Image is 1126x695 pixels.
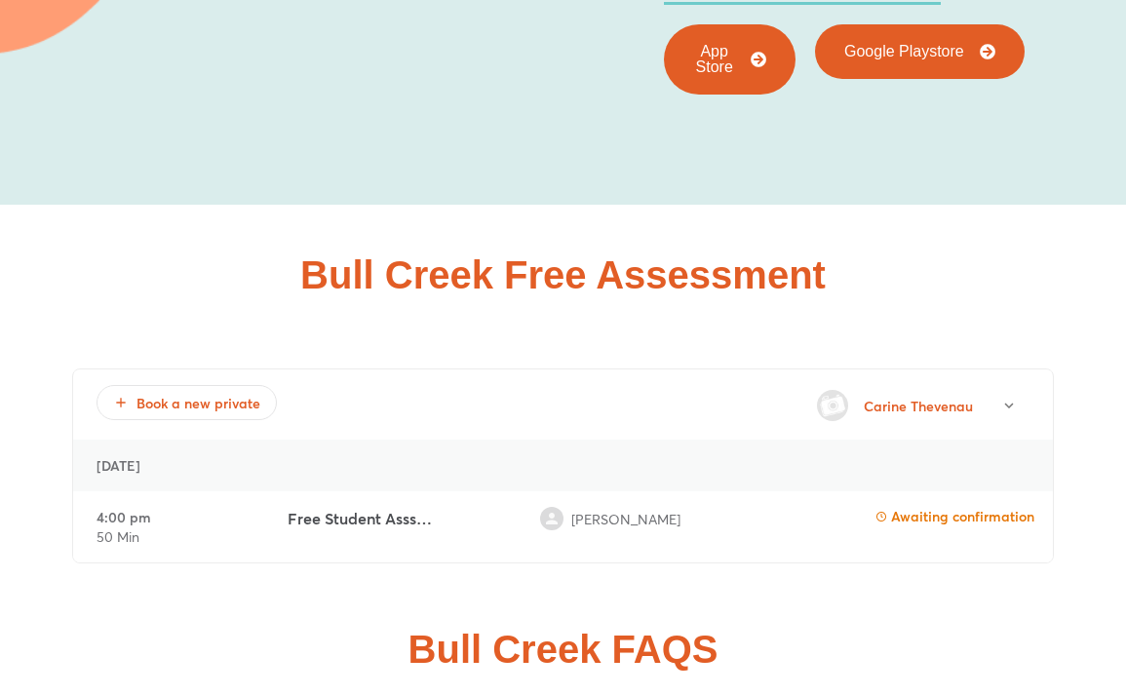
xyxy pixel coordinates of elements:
[844,44,964,59] span: Google Playstore
[815,24,1025,79] a: Google Playstore
[664,24,796,95] a: App Store
[408,630,718,669] h2: Bull Creek FAQS
[693,44,735,75] span: App Store
[792,475,1126,695] iframe: Chat Widget
[300,255,826,294] h2: Bull Creek Free Assessment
